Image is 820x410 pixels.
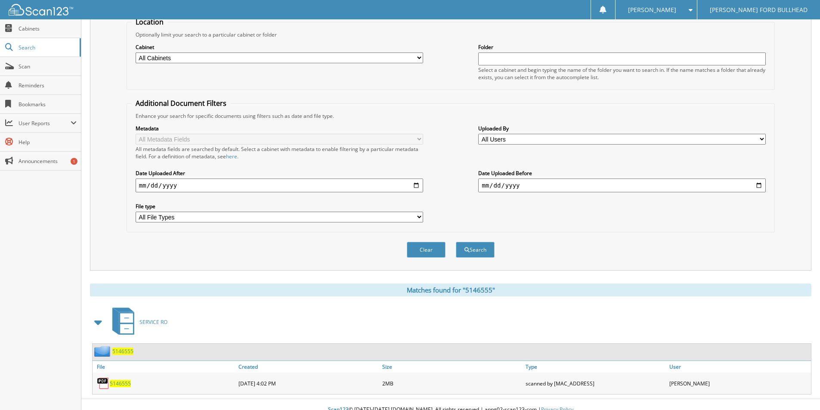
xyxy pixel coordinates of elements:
[777,369,820,410] iframe: Chat Widget
[407,242,446,258] button: Clear
[93,361,236,373] a: File
[236,375,380,392] div: [DATE] 4:02 PM
[710,7,808,12] span: [PERSON_NAME] FORD BULLHEAD
[112,348,133,355] a: 5146555
[478,170,766,177] label: Date Uploaded Before
[478,179,766,192] input: end
[667,375,811,392] div: [PERSON_NAME]
[136,125,423,132] label: Metadata
[110,380,131,387] a: 5146555
[236,361,380,373] a: Created
[131,112,770,120] div: Enhance your search for specific documents using filters such as date and file type.
[97,377,110,390] img: PDF.png
[19,101,77,108] span: Bookmarks
[139,318,167,326] span: SERVICE RO
[478,43,766,51] label: Folder
[131,99,231,108] legend: Additional Document Filters
[523,361,667,373] a: Type
[136,145,423,160] div: All metadata fields are searched by default. Select a cabinet with metadata to enable filtering b...
[136,203,423,210] label: File type
[19,82,77,89] span: Reminders
[667,361,811,373] a: User
[136,179,423,192] input: start
[131,31,770,38] div: Optionally limit your search to a particular cabinet or folder
[19,63,77,70] span: Scan
[131,17,168,27] legend: Location
[19,25,77,32] span: Cabinets
[94,346,112,357] img: folder2.png
[9,4,73,15] img: scan123-logo-white.svg
[628,7,676,12] span: [PERSON_NAME]
[478,125,766,132] label: Uploaded By
[19,120,71,127] span: User Reports
[19,157,77,165] span: Announcements
[478,66,766,81] div: Select a cabinet and begin typing the name of the folder you want to search in. If the name match...
[19,44,75,51] span: Search
[71,158,77,165] div: 1
[380,375,524,392] div: 2MB
[90,284,811,296] div: Matches found for "5146555"
[107,305,167,339] a: SERVICE RO
[380,361,524,373] a: Size
[136,170,423,177] label: Date Uploaded After
[523,375,667,392] div: scanned by [MAC_ADDRESS]
[226,153,237,160] a: here
[136,43,423,51] label: Cabinet
[19,139,77,146] span: Help
[456,242,495,258] button: Search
